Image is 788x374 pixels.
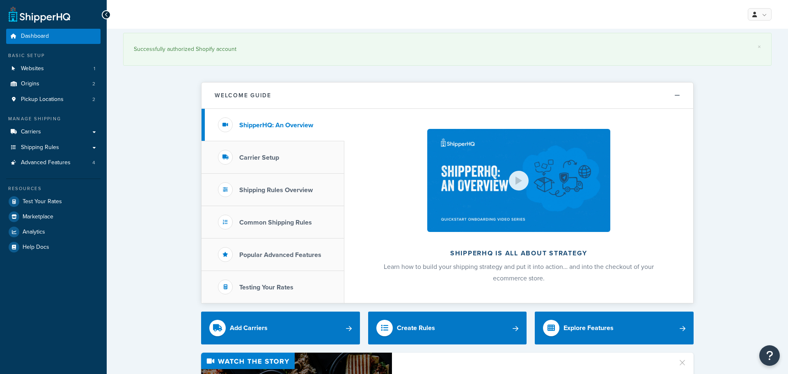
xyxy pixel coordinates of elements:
li: Origins [6,76,101,92]
span: 2 [92,80,95,87]
div: Add Carriers [230,322,268,334]
button: Welcome Guide [202,83,693,109]
h3: Carrier Setup [239,154,279,161]
span: Pickup Locations [21,96,64,103]
span: Origins [21,80,39,87]
span: Marketplace [23,213,53,220]
a: Dashboard [6,29,101,44]
a: Carriers [6,124,101,140]
div: Basic Setup [6,52,101,59]
div: Explore Features [564,322,614,334]
span: 4 [92,159,95,166]
a: Test Your Rates [6,194,101,209]
a: × [758,44,761,50]
a: Create Rules [368,312,527,344]
span: Help Docs [23,244,49,251]
a: Add Carriers [201,312,360,344]
a: Origins2 [6,76,101,92]
span: 1 [94,65,95,72]
h2: ShipperHQ is all about strategy [366,250,671,257]
span: 2 [92,96,95,103]
div: Resources [6,185,101,192]
h3: Shipping Rules Overview [239,186,313,194]
li: Websites [6,61,101,76]
li: Advanced Features [6,155,101,170]
div: Create Rules [397,322,435,334]
span: Shipping Rules [21,144,59,151]
span: Test Your Rates [23,198,62,205]
span: Carriers [21,128,41,135]
a: Help Docs [6,240,101,255]
span: Advanced Features [21,159,71,166]
h2: Welcome Guide [215,92,271,99]
h3: ShipperHQ: An Overview [239,122,313,129]
span: Analytics [23,229,45,236]
h3: Common Shipping Rules [239,219,312,226]
div: Manage Shipping [6,115,101,122]
li: Pickup Locations [6,92,101,107]
div: Successfully authorized Shopify account [134,44,761,55]
a: Pickup Locations2 [6,92,101,107]
a: Analytics [6,225,101,239]
img: ShipperHQ is all about strategy [427,129,610,232]
h3: Popular Advanced Features [239,251,321,259]
button: Open Resource Center [759,345,780,366]
a: Explore Features [535,312,694,344]
h3: Testing Your Rates [239,284,293,291]
span: Dashboard [21,33,49,40]
a: Marketplace [6,209,101,224]
a: Shipping Rules [6,140,101,155]
a: Advanced Features4 [6,155,101,170]
a: Websites1 [6,61,101,76]
span: Websites [21,65,44,72]
span: Learn how to build your shipping strategy and put it into action… and into the checkout of your e... [384,262,654,283]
